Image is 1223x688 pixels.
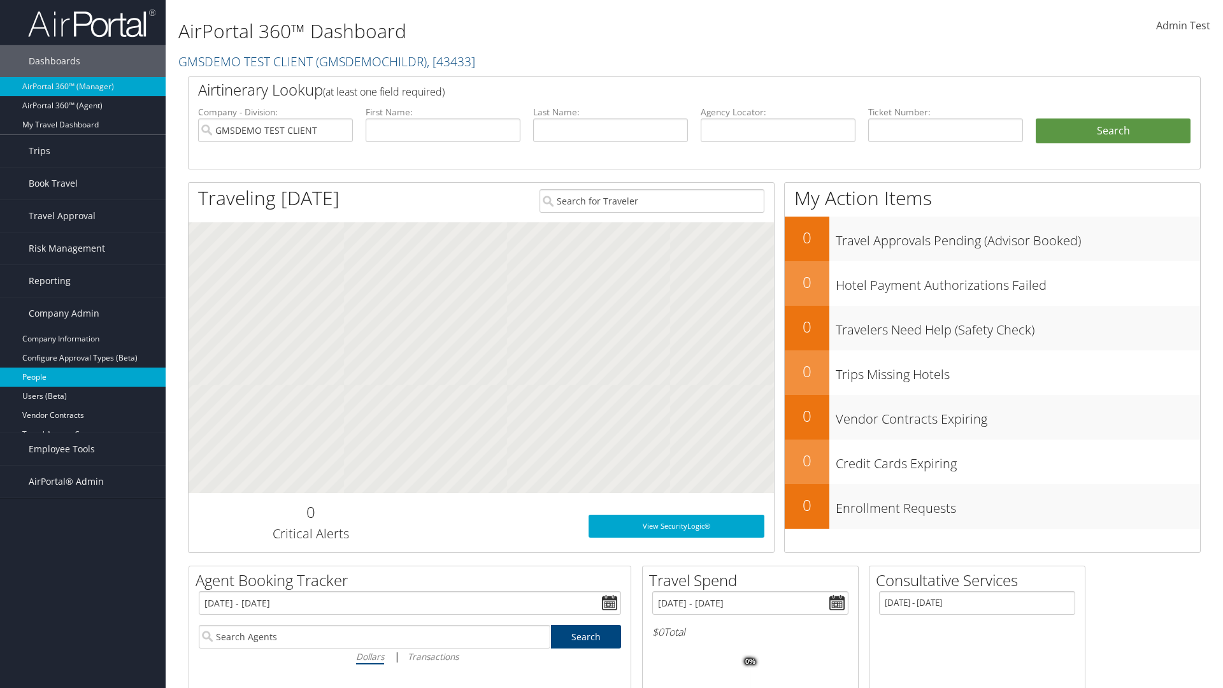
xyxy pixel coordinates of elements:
a: Search [551,625,622,649]
span: Book Travel [29,168,78,199]
label: First Name: [366,106,520,118]
span: Risk Management [29,233,105,264]
h3: Enrollment Requests [836,493,1200,517]
span: Company Admin [29,297,99,329]
h1: My Action Items [785,185,1200,211]
button: Search [1036,118,1191,144]
a: 0Trips Missing Hotels [785,350,1200,395]
div: | [199,649,621,664]
span: , [ 43433 ] [427,53,475,70]
a: 0Vendor Contracts Expiring [785,395,1200,440]
h3: Critical Alerts [198,525,423,543]
span: Dashboards [29,45,80,77]
h2: 0 [785,271,829,293]
h3: Travelers Need Help (Safety Check) [836,315,1200,339]
span: Reporting [29,265,71,297]
span: Trips [29,135,50,167]
h2: 0 [785,494,829,516]
a: 0Enrollment Requests [785,484,1200,529]
a: 0Hotel Payment Authorizations Failed [785,261,1200,306]
a: Admin Test [1156,6,1210,46]
tspan: 0% [745,658,755,666]
h2: 0 [785,316,829,338]
span: AirPortal® Admin [29,466,104,498]
h3: Hotel Payment Authorizations Failed [836,270,1200,294]
h2: 0 [785,450,829,471]
label: Agency Locator: [701,106,855,118]
input: Search Agents [199,625,550,649]
span: $0 [652,625,664,639]
h3: Travel Approvals Pending (Advisor Booked) [836,226,1200,250]
h3: Trips Missing Hotels [836,359,1200,383]
h3: Credit Cards Expiring [836,448,1200,473]
a: 0Travelers Need Help (Safety Check) [785,306,1200,350]
h3: Vendor Contracts Expiring [836,404,1200,428]
a: 0Travel Approvals Pending (Advisor Booked) [785,217,1200,261]
a: GMSDEMO TEST CLIENT [178,53,475,70]
h2: Agent Booking Tracker [196,570,631,591]
span: ( GMSDEMOCHILDR ) [316,53,427,70]
label: Last Name: [533,106,688,118]
span: (at least one field required) [323,85,445,99]
h2: 0 [785,361,829,382]
i: Transactions [408,650,459,663]
span: Admin Test [1156,18,1210,32]
label: Ticket Number: [868,106,1023,118]
span: Employee Tools [29,433,95,465]
h2: 0 [785,405,829,427]
label: Company - Division: [198,106,353,118]
span: Travel Approval [29,200,96,232]
h1: Traveling [DATE] [198,185,340,211]
h2: Travel Spend [649,570,858,591]
h2: 0 [198,501,423,523]
h2: 0 [785,227,829,248]
h2: Airtinerary Lookup [198,79,1106,101]
img: airportal-logo.png [28,8,155,38]
h1: AirPortal 360™ Dashboard [178,18,866,45]
input: Search for Traveler [540,189,764,213]
h6: Total [652,625,848,639]
a: View SecurityLogic® [589,515,764,538]
i: Dollars [356,650,384,663]
h2: Consultative Services [876,570,1085,591]
a: 0Credit Cards Expiring [785,440,1200,484]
